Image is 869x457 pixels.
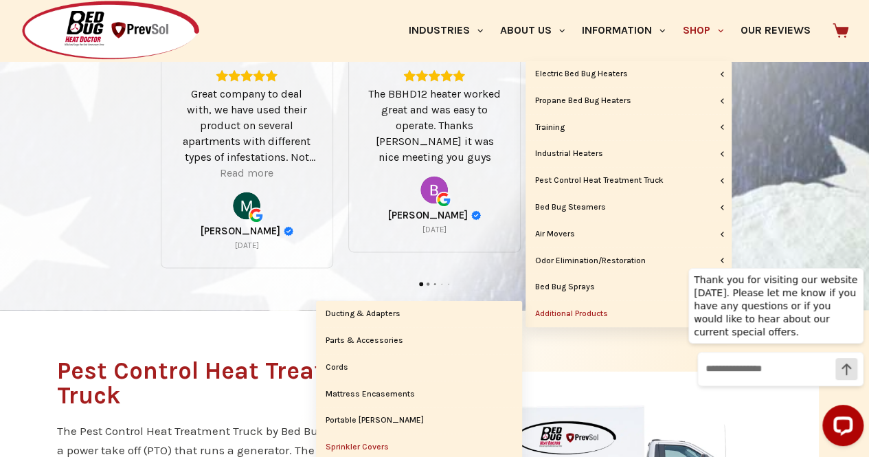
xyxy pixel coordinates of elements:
a: Bed Bug Steamers [526,194,732,221]
div: Verified Customer [471,210,481,220]
div: Rating: 5.0 out of 5 [178,69,316,82]
span: [PERSON_NAME] [201,225,280,237]
a: Review by Bonnie handley [388,209,481,221]
a: View on Google [420,176,448,203]
a: Ducting & Adapters [316,301,522,327]
a: Parts & Accessories [316,328,522,354]
a: Electric Bed Bug Heaters [526,61,732,87]
div: Great company to deal with, we have used their product on several apartments with different types... [178,86,316,165]
a: Air Movers [526,221,732,247]
a: Portable [PERSON_NAME] [316,408,522,434]
iframe: LiveChat chat widget [677,256,869,457]
img: Bonnie handley [420,176,448,203]
img: Michael Dineen [233,192,260,219]
a: Bed Bug Sprays [526,274,732,300]
div: Verified Customer [284,226,293,236]
a: Odor Elimination/Restoration [526,248,732,274]
div: Rating: 5.0 out of 5 [365,69,504,82]
h2: Pest Control Heat Treatment Truck [57,359,420,407]
a: Training [526,115,732,141]
a: Additional Products [526,301,732,327]
a: View on Google [233,192,260,219]
a: Industrial Heaters [526,141,732,167]
span: [PERSON_NAME] [388,209,468,221]
a: Pest Control Heat Treatment Truck [526,168,732,194]
div: [DATE] [235,240,259,251]
a: Review by Michael Dineen [201,225,293,237]
div: The BBHD12 heater worked great and was easy to operate. Thanks [PERSON_NAME] it was nice meeting ... [365,86,504,165]
div: Read more [220,165,273,181]
a: Cords [316,355,522,381]
div: Previous [166,149,188,171]
div: [DATE] [422,224,447,235]
a: Propane Bed Bug Heaters [526,88,732,114]
div: Carousel [160,52,710,268]
a: Mattress Encasements [316,381,522,408]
